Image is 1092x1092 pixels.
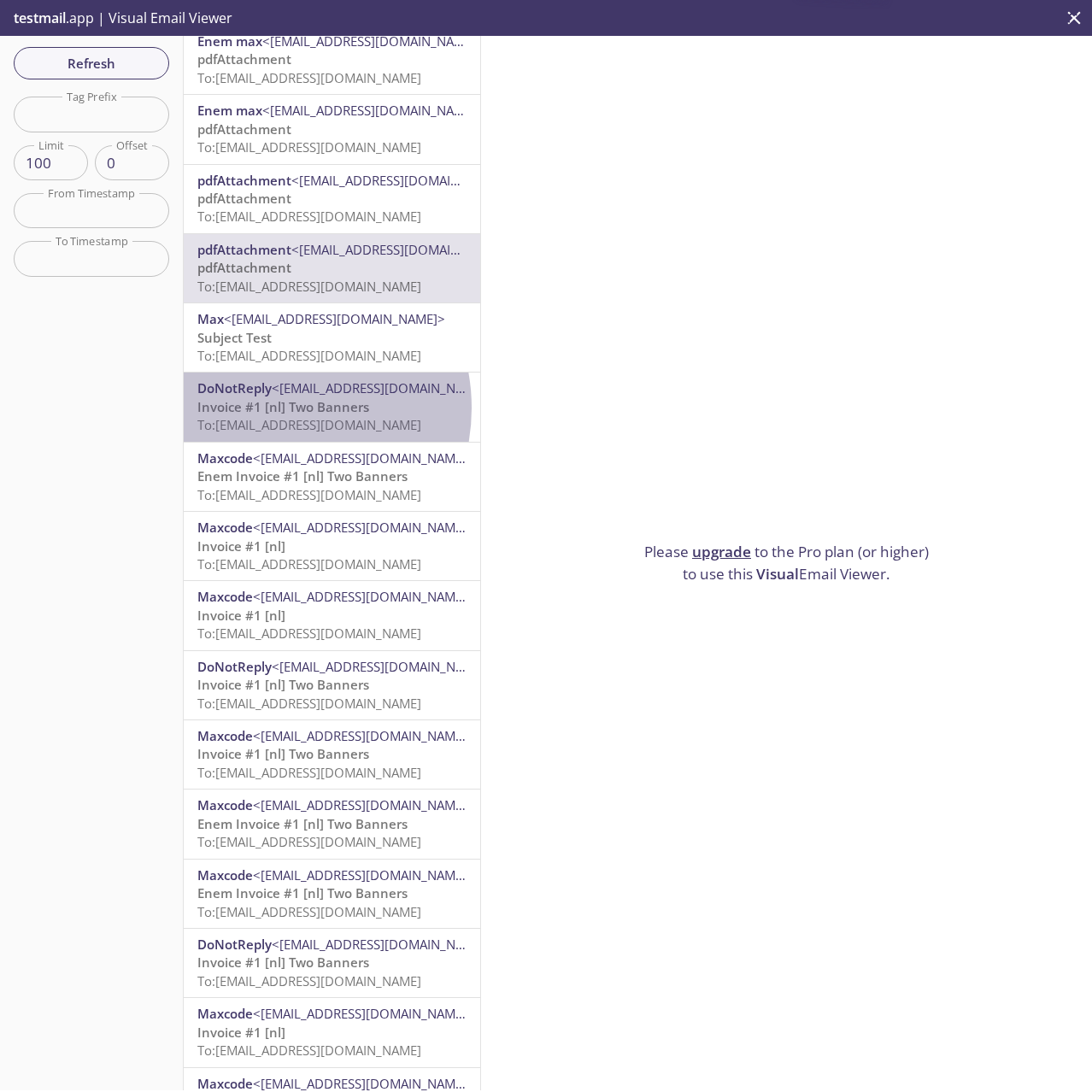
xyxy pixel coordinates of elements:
[197,676,369,693] span: Invoice #1 [nl] Two Banners
[197,379,272,396] span: DoNotReply
[197,727,253,744] span: Maxcode
[184,651,480,719] div: DoNotReply<[EMAIL_ADDRESS][DOMAIN_NAME]>Invoice #1 [nl] Two BannersTo:[EMAIL_ADDRESS][DOMAIN_NAME]
[184,443,480,511] div: Maxcode<[EMAIL_ADDRESS][DOMAIN_NAME]>Enem Invoice #1 [nl] Two BannersTo:[EMAIL_ADDRESS][DOMAIN_NAME]
[253,588,474,605] span: <[EMAIL_ADDRESS][DOMAIN_NAME]>
[184,512,480,580] div: Maxcode<[EMAIL_ADDRESS][DOMAIN_NAME]>Invoice #1 [nl]To:[EMAIL_ADDRESS][DOMAIN_NAME]
[253,727,474,744] span: <[EMAIL_ADDRESS][DOMAIN_NAME]>
[197,172,291,189] span: pdfAttachment
[184,720,480,789] div: Maxcode<[EMAIL_ADDRESS][DOMAIN_NAME]>Invoice #1 [nl] Two BannersTo:[EMAIL_ADDRESS][DOMAIN_NAME]
[272,658,493,675] span: <[EMAIL_ADDRESS][DOMAIN_NAME]>
[272,379,493,396] span: <[EMAIL_ADDRESS][DOMAIN_NAME]>
[756,564,799,584] span: Visual
[197,416,421,433] span: To: [EMAIL_ADDRESS][DOMAIN_NAME]
[692,542,751,561] a: upgrade
[197,467,408,484] span: Enem Invoice #1 [nl] Two Banners
[197,625,421,642] span: To: [EMAIL_ADDRESS][DOMAIN_NAME]
[253,1005,474,1022] span: <[EMAIL_ADDRESS][DOMAIN_NAME]>
[197,102,262,119] span: Enem max
[197,903,421,920] span: To: [EMAIL_ADDRESS][DOMAIN_NAME]
[27,52,156,74] span: Refresh
[197,833,421,850] span: To: [EMAIL_ADDRESS][DOMAIN_NAME]
[184,373,480,441] div: DoNotReply<[EMAIL_ADDRESS][DOMAIN_NAME]>Invoice #1 [nl] Two BannersTo:[EMAIL_ADDRESS][DOMAIN_NAME]
[224,310,445,327] span: <[EMAIL_ADDRESS][DOMAIN_NAME]>
[197,866,253,884] span: Maxcode
[197,519,253,536] span: Maxcode
[197,607,285,624] span: Invoice #1 [nl]
[184,790,480,858] div: Maxcode<[EMAIL_ADDRESS][DOMAIN_NAME]>Enem Invoice #1 [nl] Two BannersTo:[EMAIL_ADDRESS][DOMAIN_NAME]
[197,138,421,156] span: To: [EMAIL_ADDRESS][DOMAIN_NAME]
[184,26,480,94] div: Enem max<[EMAIL_ADDRESS][DOMAIN_NAME]>pdfAttachmentTo:[EMAIL_ADDRESS][DOMAIN_NAME]
[197,695,421,712] span: To: [EMAIL_ADDRESS][DOMAIN_NAME]
[197,764,421,781] span: To: [EMAIL_ADDRESS][DOMAIN_NAME]
[197,588,253,605] span: Maxcode
[197,884,408,901] span: Enem Invoice #1 [nl] Two Banners
[197,745,369,762] span: Invoice #1 [nl] Two Banners
[197,1075,253,1092] span: Maxcode
[637,541,936,584] p: Please to the Pro plan (or higher) to use this Email Viewer.
[184,165,480,233] div: pdfAttachment<[EMAIL_ADDRESS][DOMAIN_NAME]>pdfAttachmentTo:[EMAIL_ADDRESS][DOMAIN_NAME]
[197,190,291,207] span: pdfAttachment
[184,95,480,163] div: Enem max<[EMAIL_ADDRESS][DOMAIN_NAME]>pdfAttachmentTo:[EMAIL_ADDRESS][DOMAIN_NAME]
[197,1042,421,1059] span: To: [EMAIL_ADDRESS][DOMAIN_NAME]
[197,398,369,415] span: Invoice #1 [nl] Two Banners
[184,303,480,372] div: Max<[EMAIL_ADDRESS][DOMAIN_NAME]>Subject TestTo:[EMAIL_ADDRESS][DOMAIN_NAME]
[291,172,513,189] span: <[EMAIL_ADDRESS][DOMAIN_NAME]>
[197,69,421,86] span: To: [EMAIL_ADDRESS][DOMAIN_NAME]
[197,310,224,327] span: Max
[197,555,421,572] span: To: [EMAIL_ADDRESS][DOMAIN_NAME]
[197,347,421,364] span: To: [EMAIL_ADDRESS][DOMAIN_NAME]
[197,954,369,971] span: Invoice #1 [nl] Two Banners
[197,329,272,346] span: Subject Test
[253,866,474,884] span: <[EMAIL_ADDRESS][DOMAIN_NAME]>
[262,32,484,50] span: <[EMAIL_ADDRESS][DOMAIN_NAME]>
[184,234,480,302] div: pdfAttachment<[EMAIL_ADDRESS][DOMAIN_NAME]>pdfAttachmentTo:[EMAIL_ADDRESS][DOMAIN_NAME]
[14,9,66,27] span: testmail
[197,815,408,832] span: Enem Invoice #1 [nl] Two Banners
[184,581,480,649] div: Maxcode<[EMAIL_ADDRESS][DOMAIN_NAME]>Invoice #1 [nl]To:[EMAIL_ADDRESS][DOMAIN_NAME]
[291,241,513,258] span: <[EMAIL_ADDRESS][DOMAIN_NAME]>
[197,486,421,503] span: To: [EMAIL_ADDRESS][DOMAIN_NAME]
[272,936,493,953] span: <[EMAIL_ADDRESS][DOMAIN_NAME]>
[184,929,480,997] div: DoNotReply<[EMAIL_ADDRESS][DOMAIN_NAME]>Invoice #1 [nl] Two BannersTo:[EMAIL_ADDRESS][DOMAIN_NAME]
[197,259,291,276] span: pdfAttachment
[253,1075,474,1092] span: <[EMAIL_ADDRESS][DOMAIN_NAME]>
[197,50,291,68] span: pdfAttachment
[197,1024,285,1041] span: Invoice #1 [nl]
[253,519,474,536] span: <[EMAIL_ADDRESS][DOMAIN_NAME]>
[253,796,474,813] span: <[EMAIL_ADDRESS][DOMAIN_NAME]>
[197,241,291,258] span: pdfAttachment
[197,1005,253,1022] span: Maxcode
[197,120,291,138] span: pdfAttachment
[197,537,285,555] span: Invoice #1 [nl]
[197,796,253,813] span: Maxcode
[197,972,421,989] span: To: [EMAIL_ADDRESS][DOMAIN_NAME]
[197,449,253,467] span: Maxcode
[253,449,474,467] span: <[EMAIL_ADDRESS][DOMAIN_NAME]>
[197,32,262,50] span: Enem max
[197,278,421,295] span: To: [EMAIL_ADDRESS][DOMAIN_NAME]
[197,208,421,225] span: To: [EMAIL_ADDRESS][DOMAIN_NAME]
[184,998,480,1066] div: Maxcode<[EMAIL_ADDRESS][DOMAIN_NAME]>Invoice #1 [nl]To:[EMAIL_ADDRESS][DOMAIN_NAME]
[197,658,272,675] span: DoNotReply
[14,47,169,79] button: Refresh
[262,102,484,119] span: <[EMAIL_ADDRESS][DOMAIN_NAME]>
[197,936,272,953] span: DoNotReply
[184,860,480,928] div: Maxcode<[EMAIL_ADDRESS][DOMAIN_NAME]>Enem Invoice #1 [nl] Two BannersTo:[EMAIL_ADDRESS][DOMAIN_NAME]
